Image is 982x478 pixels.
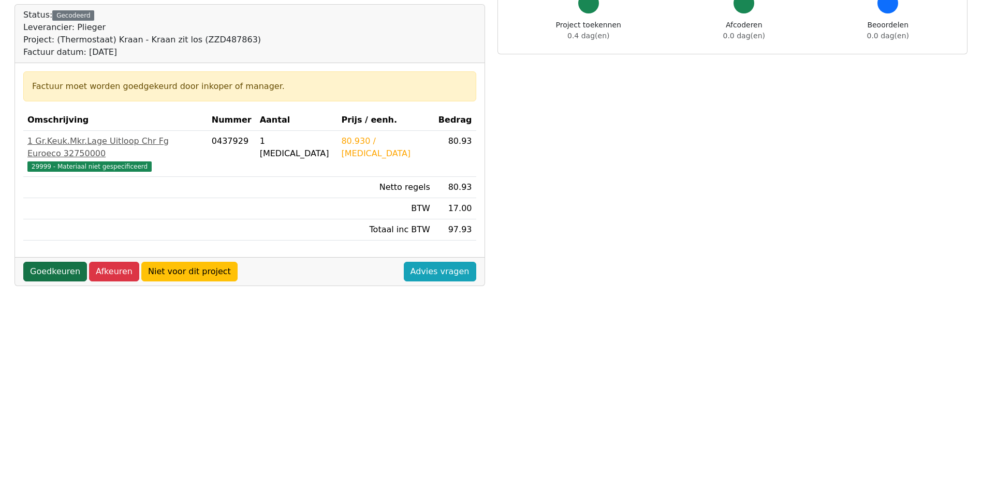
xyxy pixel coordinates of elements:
[404,262,476,281] a: Advies vragen
[141,262,238,281] a: Niet voor dit project
[867,20,909,41] div: Beoordelen
[723,32,765,40] span: 0.0 dag(en)
[434,131,476,177] td: 80.93
[434,219,476,241] td: 97.93
[208,131,256,177] td: 0437929
[337,177,434,198] td: Netto regels
[434,110,476,131] th: Bedrag
[556,20,621,41] div: Project toekennen
[567,32,609,40] span: 0.4 dag(en)
[260,135,333,160] div: 1 [MEDICAL_DATA]
[27,135,203,160] div: 1 Gr.Keuk.Mkr.Lage Uitloop Chr Fg Euroeco 32750000
[89,262,139,281] a: Afkeuren
[434,198,476,219] td: 17.00
[23,34,261,46] div: Project: (Thermostaat) Kraan - Kraan zit los (ZZD487863)
[341,135,430,160] div: 80.930 / [MEDICAL_DATA]
[23,21,261,34] div: Leverancier: Plieger
[23,262,87,281] a: Goedkeuren
[337,219,434,241] td: Totaal inc BTW
[23,110,208,131] th: Omschrijving
[27,161,152,172] span: 29999 - Materiaal niet gespecificeerd
[867,32,909,40] span: 0.0 dag(en)
[27,135,203,172] a: 1 Gr.Keuk.Mkr.Lage Uitloop Chr Fg Euroeco 3275000029999 - Materiaal niet gespecificeerd
[32,80,467,93] div: Factuur moet worden goedgekeurd door inkoper of manager.
[723,20,765,41] div: Afcoderen
[23,9,261,58] div: Status:
[23,46,261,58] div: Factuur datum: [DATE]
[434,177,476,198] td: 80.93
[52,10,94,21] div: Gecodeerd
[208,110,256,131] th: Nummer
[337,110,434,131] th: Prijs / eenh.
[256,110,338,131] th: Aantal
[337,198,434,219] td: BTW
